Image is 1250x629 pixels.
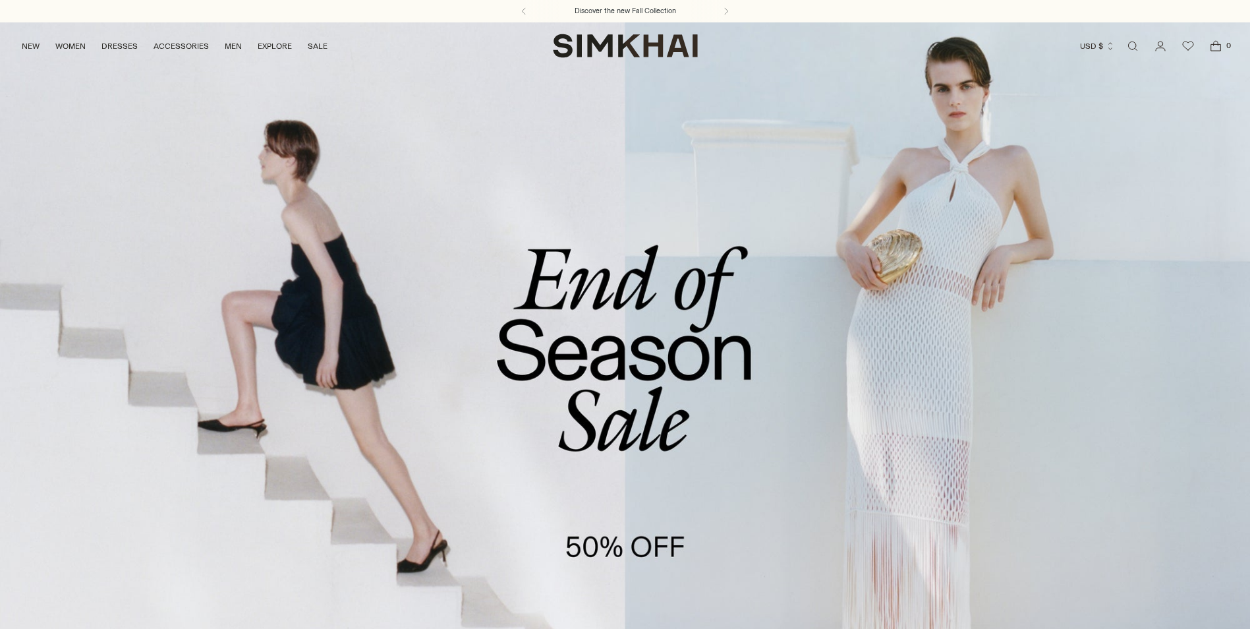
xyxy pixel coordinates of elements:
[1120,33,1146,59] a: Open search modal
[154,32,209,61] a: ACCESSORIES
[1222,40,1234,51] span: 0
[575,6,676,16] a: Discover the new Fall Collection
[1203,33,1229,59] a: Open cart modal
[258,32,292,61] a: EXPLORE
[1147,33,1174,59] a: Go to the account page
[1080,32,1115,61] button: USD $
[225,32,242,61] a: MEN
[308,32,327,61] a: SALE
[1175,33,1201,59] a: Wishlist
[55,32,86,61] a: WOMEN
[22,32,40,61] a: NEW
[553,33,698,59] a: SIMKHAI
[101,32,138,61] a: DRESSES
